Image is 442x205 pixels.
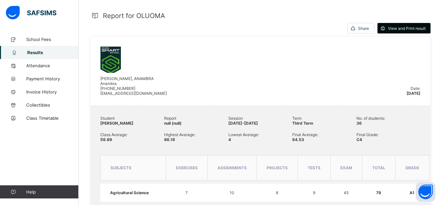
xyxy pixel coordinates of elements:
[228,121,258,126] span: [DATE]-[DATE]
[100,76,167,96] span: [PERSON_NAME], ANAMBRA Anambra [PHONE_NUMBER] [EMAIL_ADDRESS][DOMAIN_NAME]
[27,50,79,55] span: Results
[110,190,149,195] span: Agricultural Science
[164,137,175,142] span: 86.19
[185,190,188,195] span: 7
[411,86,420,91] span: Date:
[356,116,420,121] span: No. of students:
[407,91,420,96] span: [DATE]
[358,26,369,31] span: Share
[228,137,231,142] span: 4
[356,121,362,126] span: 36
[26,115,79,121] span: Class Timetable
[292,121,313,126] span: Third Term
[292,137,304,142] span: 64.53
[26,63,79,68] span: Attendance
[416,182,435,202] button: Open asap
[6,6,56,20] img: safsims
[228,116,292,121] span: Session
[26,102,79,108] span: Collectibles
[292,132,356,137] span: Final Average:
[405,165,419,170] span: grade
[230,190,234,195] span: 10
[388,26,426,31] span: View and Print result
[267,165,288,170] span: Projects
[308,165,320,170] span: Tests
[26,76,79,81] span: Payment History
[376,190,381,195] span: 79
[100,47,121,73] img: umssanambra.png
[276,190,278,195] span: 8
[100,116,164,121] span: Student
[100,137,112,142] span: 59.89
[340,165,352,170] span: EXAM
[164,121,182,126] span: null (null)
[356,132,420,137] span: Final Grade:
[410,190,414,195] span: A1
[313,190,315,195] span: 9
[26,189,78,195] span: Help
[103,12,165,20] span: Report for OLUOMA
[100,121,133,126] span: [PERSON_NAME]
[26,89,79,94] span: Invoice History
[26,37,79,42] span: School Fees
[164,132,228,137] span: Highest Average:
[344,190,349,195] span: 45
[110,165,131,170] span: subjects
[100,132,164,137] span: Class Average:
[218,165,247,170] span: Assignments
[164,116,228,121] span: Report
[176,165,198,170] span: Exercises
[356,137,362,142] span: C4
[292,116,356,121] span: Term
[372,165,385,170] span: total
[228,132,292,137] span: Lowest Average:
